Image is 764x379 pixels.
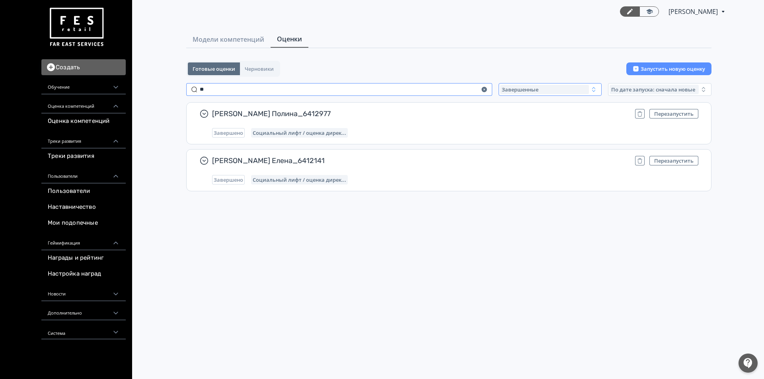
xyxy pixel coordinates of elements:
a: Пользователи [41,183,126,199]
div: Треки развития [41,129,126,148]
span: Оценки [277,34,302,44]
span: Завершено [214,177,243,183]
span: Социальный лифт / оценка директора магазина [253,130,346,136]
div: Пользователи [41,164,126,183]
div: Геймификация [41,231,126,250]
span: Черновики [245,66,274,72]
img: https://files.teachbase.ru/system/account/57463/logo/medium-936fc5084dd2c598f50a98b9cbe0469a.png [48,5,105,50]
a: Мои подопечные [41,215,126,231]
a: Наставничество [41,199,126,215]
button: Черновики [240,62,279,75]
div: Новости [41,282,126,301]
span: По дате запуска: сначала новые [611,86,695,93]
button: Запустить новую оценку [626,62,711,75]
span: Завершено [214,130,243,136]
a: Треки развития [41,148,126,164]
button: Завершенные [499,83,602,96]
div: Оценка компетенций [41,94,126,113]
span: Модели компетенций [193,35,264,44]
button: Создать [41,59,126,75]
button: Перезапустить [649,156,698,165]
span: Анастасия Антропова [668,7,719,16]
a: Награды и рейтинг [41,250,126,266]
span: [PERSON_NAME] Полина_6412977 [212,109,629,119]
button: Готовые оценки [188,62,240,75]
button: По дате запуска: сначала новые [608,83,711,96]
div: Система [41,320,126,339]
span: Завершенные [502,86,538,93]
button: Перезапустить [649,109,698,119]
span: Социальный лифт / оценка директора магазина [253,177,346,183]
div: Обучение [41,75,126,94]
a: Настройка наград [41,266,126,282]
span: Готовые оценки [193,66,235,72]
span: [PERSON_NAME] Елена_6412141 [212,156,629,165]
div: Дополнительно [41,301,126,320]
a: Оценка компетенций [41,113,126,129]
a: Переключиться в режим ученика [639,6,659,17]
